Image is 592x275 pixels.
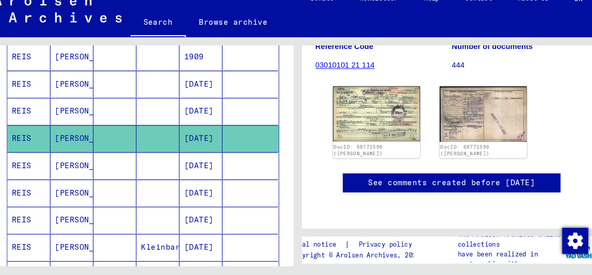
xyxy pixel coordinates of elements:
mat-cell: REIS [21,184,62,209]
p: The Arolsen Archives online collections [448,232,549,251]
mat-cell: [PERSON_NAME] [62,55,103,80]
mat-cell: [DATE] [184,236,225,261]
mat-cell: [DATE] [184,81,225,106]
img: Change consent [547,230,572,255]
a: DocID: 68771596 ([PERSON_NAME]) [431,150,478,163]
p: Copyright © Arolsen Archives, 2021 [290,252,417,261]
mat-cell: [PERSON_NAME] [62,107,103,132]
mat-cell: [DATE] [184,158,225,184]
p: have been realized in partnership with [448,251,549,269]
mat-cell: [PERSON_NAME] [62,81,103,106]
b: Number of documents [442,54,519,62]
mat-cell: REIS [21,236,62,261]
mat-cell: [PERSON_NAME] [62,158,103,184]
mat-cell: [DATE] [184,210,225,235]
mat-cell: REIS [21,107,62,132]
mat-cell: [PERSON_NAME] [62,210,103,235]
mat-cell: Kleinbardorf [143,236,184,261]
a: See comments created before [DATE] [363,182,521,193]
mat-cell: REIS [21,158,62,184]
span: EN [559,9,570,17]
a: Search [138,23,190,50]
p: 444 [442,71,571,82]
mat-cell: [PERSON_NAME] [62,236,103,261]
a: Browse archive [190,23,280,47]
mat-cell: [PERSON_NAME] [62,133,103,158]
b: Reference Code [313,54,369,62]
mat-cell: 1909 [184,55,225,80]
div: | [290,241,417,252]
mat-cell: REIS [21,81,62,106]
img: 002.jpg [431,96,514,149]
mat-cell: [DATE] [184,184,225,209]
a: Privacy policy [346,241,417,252]
a: 03010101 21 114 [313,72,370,80]
a: DocID: 68771596 ([PERSON_NAME]) [330,150,377,163]
mat-cell: [DATE] [184,133,225,158]
mat-cell: [PERSON_NAME] [62,184,103,209]
img: Arolsen_neg.svg [8,10,130,36]
mat-cell: REIS [21,55,62,80]
img: 001.jpg [330,96,412,148]
a: Legal notice [290,241,341,252]
mat-cell: REIS [21,210,62,235]
mat-cell: [DATE] [184,107,225,132]
mat-cell: REIS [21,133,62,158]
